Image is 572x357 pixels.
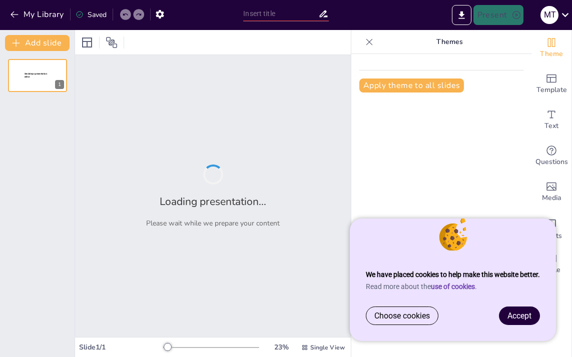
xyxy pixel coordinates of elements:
button: My Library [8,6,68,22]
strong: We have placed cookies to help make this website better. [366,270,540,278]
div: 1 [55,80,64,89]
span: Template [536,84,567,95]
div: Slide 1 / 1 [79,342,163,352]
div: Layout [79,34,95,50]
span: Position [106,36,118,48]
div: M T [540,6,558,24]
span: Questions [535,156,568,167]
p: Themes [377,30,521,54]
span: Sendsteps presentation editor [25,72,47,78]
span: Theme [540,48,563,59]
button: Apply theme to all slides [359,78,464,92]
div: Add ready made slides [531,66,571,102]
p: Please wait while we prepare your content [146,218,280,228]
span: Media [542,192,561,203]
button: M T [540,5,558,25]
div: Get real-time input from your audience [531,138,571,174]
button: Present [473,5,523,25]
span: Choose cookies [374,311,430,320]
a: Choose cookies [366,307,438,324]
div: Saved [76,10,107,19]
span: Single View [310,343,345,351]
div: Add charts and graphs [531,210,571,246]
button: Export to PowerPoint [452,5,471,25]
span: Text [544,120,558,131]
p: Read more about the . [366,282,540,290]
div: Change the overall theme [531,30,571,66]
button: Add slide [5,35,70,51]
a: use of cookies [431,282,475,290]
div: Add images, graphics, shapes or video [531,174,571,210]
div: 23 % [269,342,293,352]
span: Accept [507,311,531,320]
div: Add text boxes [531,102,571,138]
a: Accept [499,307,539,324]
h2: Loading presentation... [160,194,266,208]
div: Sendsteps presentation editor1 [8,59,67,92]
input: Insert title [243,6,318,21]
